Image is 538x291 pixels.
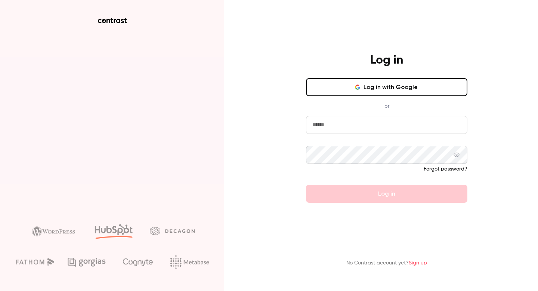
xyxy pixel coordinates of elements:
[150,227,195,235] img: decagon
[409,260,427,266] a: Sign up
[306,78,467,96] button: Log in with Google
[381,102,393,110] span: or
[370,53,403,68] h4: Log in
[346,259,427,267] p: No Contrast account yet?
[424,166,467,172] a: Forgot password?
